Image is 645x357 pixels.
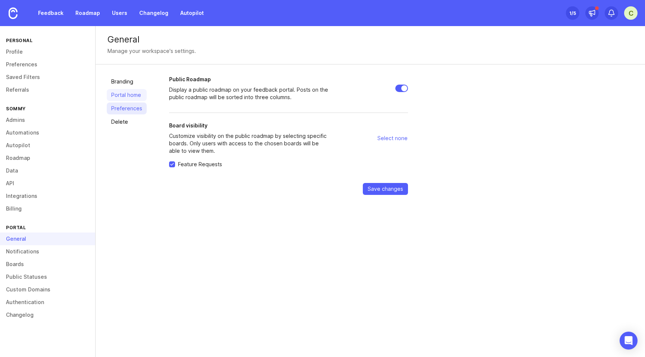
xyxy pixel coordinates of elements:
span: Save changes [368,185,403,193]
a: Users [107,6,132,20]
a: Delete [107,116,147,128]
a: Preferences [107,102,147,114]
div: 1 /5 [569,8,576,18]
a: Feedback [34,6,68,20]
img: Canny Home [9,7,18,19]
a: Portal home [107,89,147,101]
a: Changelog [135,6,173,20]
div: General [107,35,633,44]
span: Select none [377,135,408,142]
div: Open Intercom Messenger [620,332,638,350]
button: 1/5 [566,6,579,20]
button: Save changes [363,183,408,195]
p: Display a public roadmap on your feedback portal. Posts on the public roadmap will be sorted into... [169,86,330,101]
a: Roadmap [71,6,105,20]
h2: Board visibility [169,122,330,129]
input: Feature Requests [169,161,175,167]
button: Select none [377,132,408,144]
a: Autopilot [176,6,208,20]
p: Customize visibility on the public roadmap by selecting specific boards. Only users with access t... [169,132,330,155]
button: C [624,6,638,20]
span: Feature Requests [178,161,222,168]
a: Branding [107,76,147,88]
h2: Public Roadmap [169,76,330,83]
div: Manage your workspace's settings. [107,47,196,55]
